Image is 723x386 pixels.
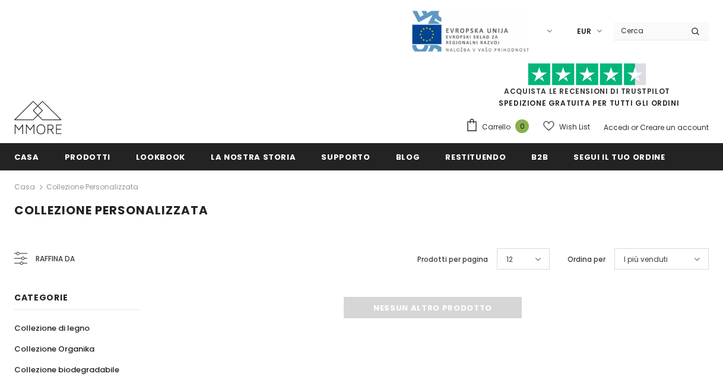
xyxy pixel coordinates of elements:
[411,10,529,53] img: Javni Razpis
[14,343,94,355] span: Collezione Organika
[506,254,513,265] span: 12
[411,26,529,36] a: Javni Razpis
[14,292,68,303] span: Categorie
[573,151,665,163] span: Segui il tuo ordine
[417,254,488,265] label: Prodotti per pagina
[567,254,605,265] label: Ordina per
[14,318,90,338] a: Collezione di legno
[465,68,709,108] span: SPEDIZIONE GRATUITA PER TUTTI GLI ORDINI
[445,151,506,163] span: Restituendo
[14,202,208,219] span: Collezione personalizzata
[136,151,185,163] span: Lookbook
[465,118,535,136] a: Carrello 0
[482,121,510,133] span: Carrello
[65,143,110,170] a: Prodotti
[614,22,682,39] input: Search Site
[14,143,39,170] a: Casa
[36,252,75,265] span: Raffina da
[528,63,646,86] img: Fidati di Pilot Stars
[396,151,420,163] span: Blog
[321,143,370,170] a: supporto
[14,151,39,163] span: Casa
[531,143,548,170] a: B2B
[559,121,590,133] span: Wish List
[604,122,629,132] a: Accedi
[211,143,296,170] a: La nostra storia
[573,143,665,170] a: Segui il tuo ordine
[136,143,185,170] a: Lookbook
[640,122,709,132] a: Creare un account
[577,26,591,37] span: EUR
[624,254,668,265] span: I più venduti
[14,364,119,375] span: Collezione biodegradabile
[14,101,62,134] img: Casi MMORE
[445,143,506,170] a: Restituendo
[65,151,110,163] span: Prodotti
[515,119,529,133] span: 0
[14,338,94,359] a: Collezione Organika
[543,116,590,137] a: Wish List
[14,359,119,380] a: Collezione biodegradabile
[46,182,138,192] a: Collezione personalizzata
[14,180,35,194] a: Casa
[14,322,90,334] span: Collezione di legno
[504,86,670,96] a: Acquista le recensioni di TrustPilot
[211,151,296,163] span: La nostra storia
[631,122,638,132] span: or
[396,143,420,170] a: Blog
[321,151,370,163] span: supporto
[531,151,548,163] span: B2B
